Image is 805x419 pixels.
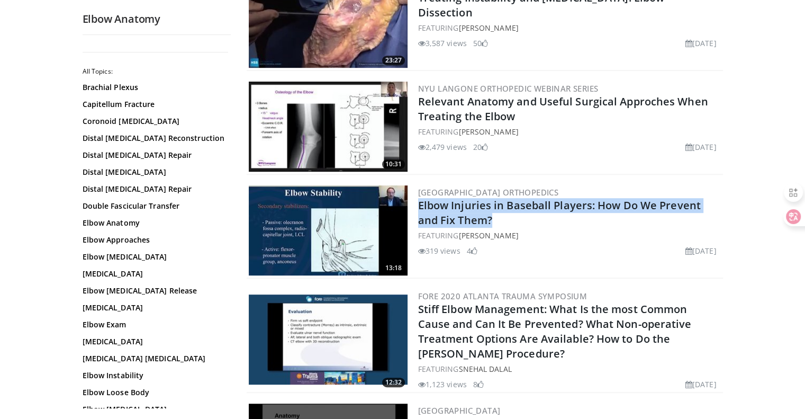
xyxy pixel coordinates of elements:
[458,364,511,374] a: Snehal Dalal
[467,245,477,256] li: 4
[249,82,408,172] img: d8488b66-ff1c-4f5f-aa68-aa3788768e27.300x170_q85_crop-smart_upscale.jpg
[418,187,559,198] a: [GEOGRAPHIC_DATA] Orthopedics
[418,38,467,49] li: 3,587 views
[473,379,484,390] li: 8
[418,83,599,94] a: NYU Langone Orthopedic Webinar Series
[418,198,701,227] a: Elbow Injuries in Baseball Players: How Do We Prevent and Fix Them?
[685,38,717,49] li: [DATE]
[418,379,467,390] li: 1,123 views
[458,127,518,137] a: [PERSON_NAME]
[249,185,408,275] img: 97af12dd-8a05-4d2c-9086-4306eff8c088.300x170_q85_crop-smart_upscale.jpg
[418,126,721,137] div: FEATURING
[249,295,408,385] img: fc322b61-ea16-4625-a242-974aa15b162d.300x170_q85_crop-smart_upscale.jpg
[249,82,408,172] a: 10:31
[83,201,225,211] a: Double Fascicular Transfer
[83,150,225,161] a: Distal [MEDICAL_DATA] Repair
[382,159,405,169] span: 10:31
[83,116,225,127] a: Coronoid [MEDICAL_DATA]
[83,370,225,381] a: Elbow Instability
[685,245,717,256] li: [DATE]
[418,405,501,416] a: [GEOGRAPHIC_DATA]
[418,22,721,33] div: FEATURING
[83,353,225,364] a: [MEDICAL_DATA] [MEDICAL_DATA]
[382,378,405,387] span: 12:32
[83,286,225,296] a: Elbow [MEDICAL_DATA] Release
[249,185,408,275] a: 13:18
[473,38,488,49] li: 50
[83,235,225,245] a: Elbow Approaches
[83,319,225,330] a: Elbow Exam
[83,404,225,415] a: Elbow [MEDICAL_DATA]
[249,295,408,385] a: 12:32
[458,23,518,33] a: [PERSON_NAME]
[83,302,225,313] a: [MEDICAL_DATA]
[418,141,467,153] li: 2,479 views
[418,291,587,301] a: FORE 2020 Atlanta Trauma Symposium
[83,184,225,194] a: Distal [MEDICAL_DATA] Repair
[83,12,231,26] h2: Elbow Anatomy
[83,99,225,110] a: Capitellum Fracture
[458,230,518,240] a: [PERSON_NAME]
[83,167,225,177] a: Distal [MEDICAL_DATA]
[83,67,228,76] h2: All Topics:
[83,252,225,262] a: Elbow [MEDICAL_DATA]
[83,336,225,347] a: [MEDICAL_DATA]
[418,245,460,256] li: 319 views
[83,387,225,398] a: Elbow Loose Body
[418,230,721,241] div: FEATURING
[83,269,225,279] a: [MEDICAL_DATA]
[382,263,405,273] span: 13:18
[418,94,708,123] a: Relevant Anatomy and Useful Surgical Approches When Treating the Elbow
[685,379,717,390] li: [DATE]
[83,82,225,93] a: Brachial Plexus
[382,56,405,65] span: 23:27
[83,218,225,228] a: Elbow Anatomy
[83,133,225,144] a: Distal [MEDICAL_DATA] Reconstruction
[473,141,488,153] li: 20
[418,302,692,361] a: Stiff Elbow Management: What Is the most Common Cause and Can It Be Prevented? What Non-operative...
[418,363,721,375] div: FEATURING
[685,141,717,153] li: [DATE]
